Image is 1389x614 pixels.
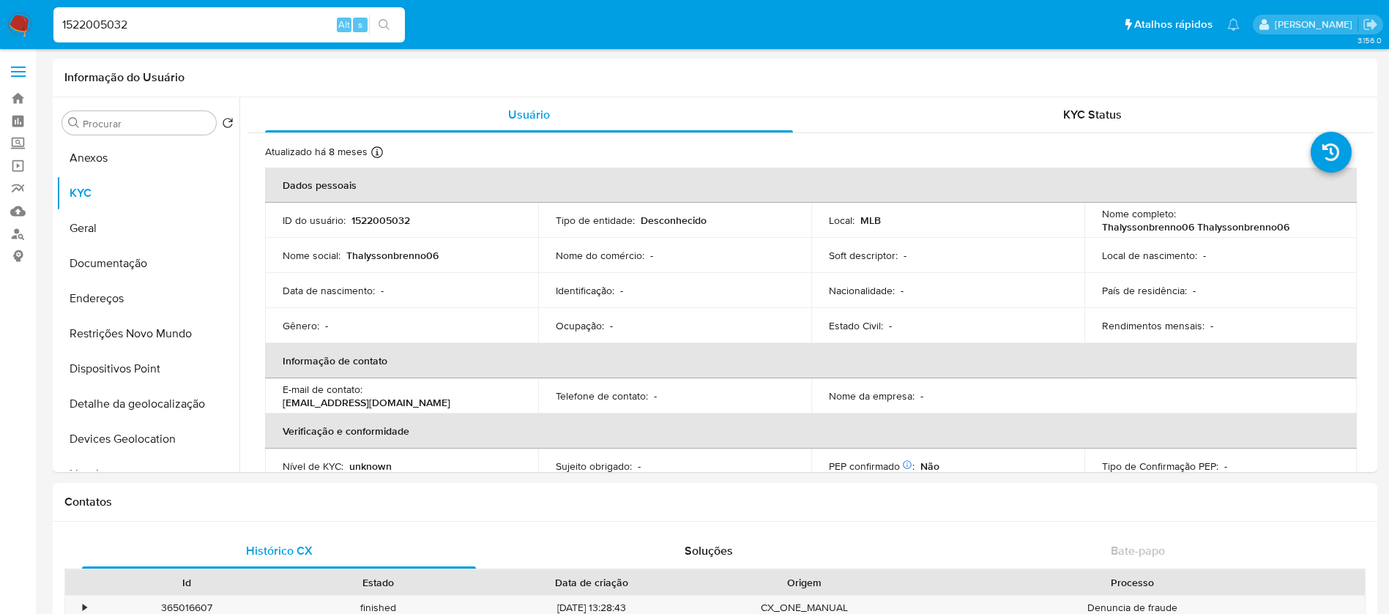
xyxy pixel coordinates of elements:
[610,319,613,332] p: -
[556,284,614,297] p: Identificação :
[556,319,604,332] p: Ocupação :
[920,460,939,473] p: Não
[829,460,915,473] p: PEP confirmado :
[293,575,464,590] div: Estado
[265,145,368,159] p: Atualizado há 8 meses
[556,214,635,227] p: Tipo de entidade :
[283,284,375,297] p: Data de nascimento :
[638,460,641,473] p: -
[346,249,439,262] p: Thalyssonbrenno06
[381,284,384,297] p: -
[901,284,904,297] p: -
[56,351,239,386] button: Dispositivos Point
[68,117,80,129] button: Procurar
[283,460,343,473] p: Nível de KYC :
[1134,17,1213,32] span: Atalhos rápidos
[265,168,1357,203] th: Dados pessoais
[1111,542,1165,559] span: Bate-papo
[338,18,350,31] span: Alt
[685,542,733,559] span: Soluções
[556,460,632,473] p: Sujeito obrigado :
[56,141,239,176] button: Anexos
[1102,220,1289,233] p: Thalyssonbrenno06 Thalyssonbrenno06
[358,18,362,31] span: s
[56,386,239,422] button: Detalhe da geolocalização
[556,389,648,403] p: Telefone de contato :
[1102,284,1187,297] p: País de residência :
[56,316,239,351] button: Restrições Novo Mundo
[860,214,881,227] p: MLB
[222,117,234,133] button: Retornar ao pedido padrão
[650,249,653,262] p: -
[1102,207,1176,220] p: Nome completo :
[911,575,1355,590] div: Processo
[1193,284,1196,297] p: -
[719,575,890,590] div: Origem
[56,246,239,281] button: Documentação
[1102,460,1218,473] p: Tipo de Confirmação PEP :
[101,575,272,590] div: Id
[1210,319,1213,332] p: -
[265,343,1357,378] th: Informação de contato
[56,176,239,211] button: KYC
[508,106,550,123] span: Usuário
[283,319,319,332] p: Gênero :
[620,284,623,297] p: -
[56,457,239,492] button: Lista Interna
[369,15,399,35] button: search-icon
[64,495,1366,509] h1: Contatos
[246,542,313,559] span: Histórico CX
[351,214,410,227] p: 1522005032
[829,249,898,262] p: Soft descriptor :
[265,413,1357,449] th: Verificação e conformidade
[1363,17,1378,32] a: Sair
[829,214,854,227] p: Local :
[56,211,239,246] button: Geral
[829,284,895,297] p: Nacionalidade :
[283,214,346,227] p: ID do usuário :
[53,15,405,34] input: Pesquise usuários ou casos...
[56,281,239,316] button: Endereços
[641,214,707,227] p: Desconhecido
[1063,106,1122,123] span: KYC Status
[889,319,892,332] p: -
[1102,249,1197,262] p: Local de nascimento :
[654,389,657,403] p: -
[920,389,923,403] p: -
[1102,319,1204,332] p: Rendimentos mensais :
[1275,18,1358,31] p: weverton.gomes@mercadopago.com.br
[1203,249,1206,262] p: -
[283,396,450,409] p: [EMAIL_ADDRESS][DOMAIN_NAME]
[829,389,915,403] p: Nome da empresa :
[64,70,185,85] h1: Informação do Usuário
[556,249,644,262] p: Nome do comércio :
[56,422,239,457] button: Devices Geolocation
[283,249,340,262] p: Nome social :
[904,249,906,262] p: -
[1227,18,1240,31] a: Notificações
[829,319,883,332] p: Estado Civil :
[485,575,699,590] div: Data de criação
[83,117,210,130] input: Procurar
[325,319,328,332] p: -
[1224,460,1227,473] p: -
[349,460,392,473] p: unknown
[283,383,362,396] p: E-mail de contato :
